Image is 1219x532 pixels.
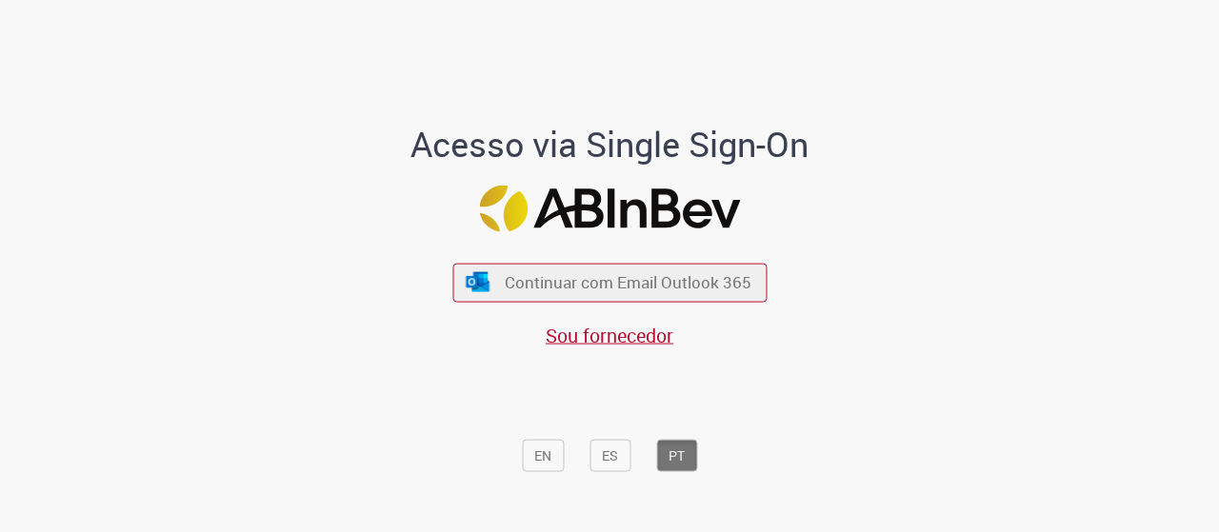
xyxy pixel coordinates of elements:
[590,439,630,471] button: ES
[452,263,767,302] button: ícone Azure/Microsoft 360 Continuar com Email Outlook 365
[479,186,740,232] img: Logo ABInBev
[546,322,673,347] a: Sou fornecedor
[522,439,564,471] button: EN
[346,125,874,163] h1: Acesso via Single Sign-On
[505,271,751,293] span: Continuar com Email Outlook 365
[465,272,491,292] img: ícone Azure/Microsoft 360
[656,439,697,471] button: PT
